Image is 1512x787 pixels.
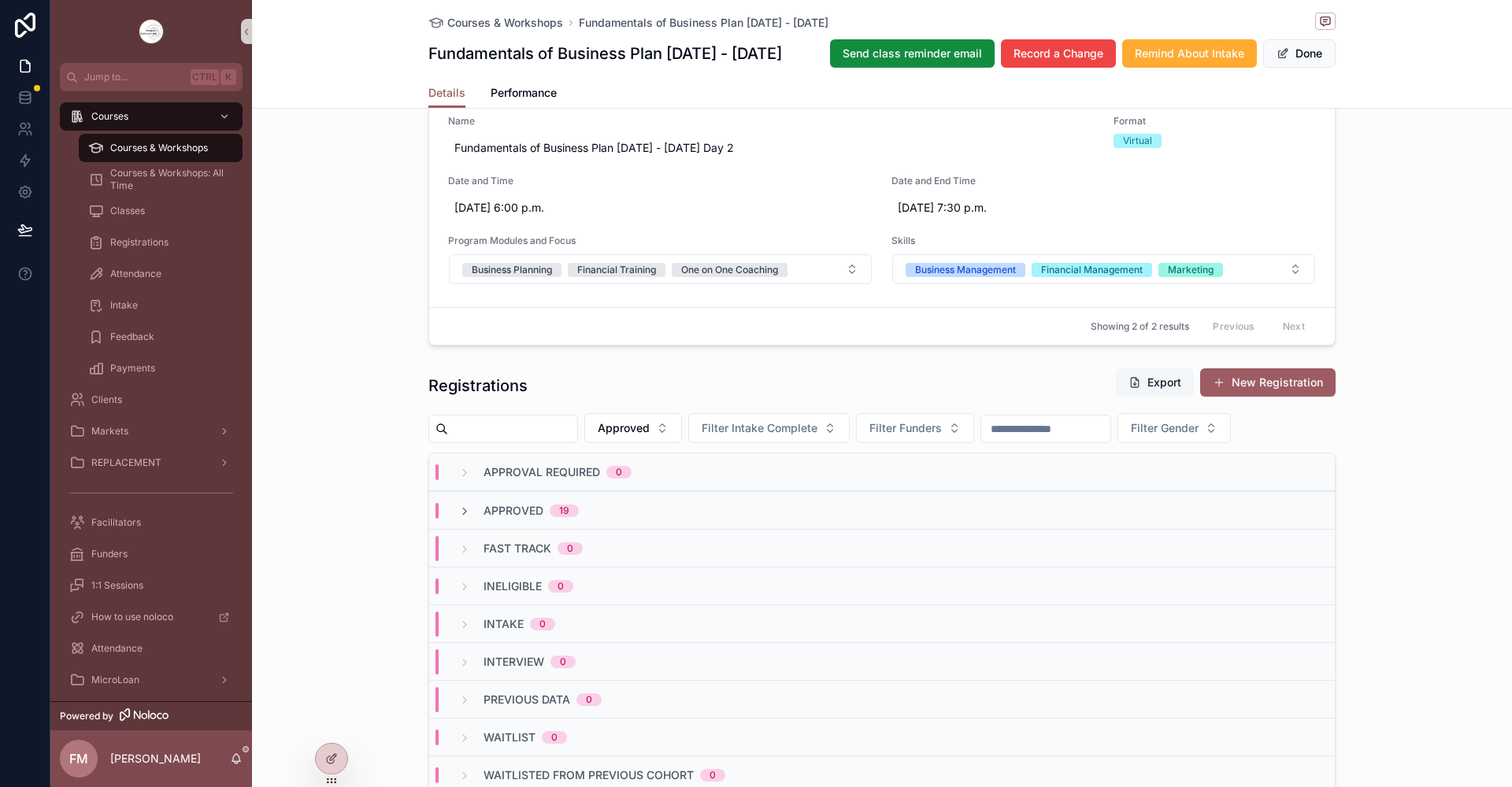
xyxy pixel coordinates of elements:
span: How to use noloco [91,611,173,623]
span: Attendance [91,642,143,655]
div: Financial Management [1041,263,1143,277]
span: REPLACEMENT [91,456,161,469]
a: Courses [60,102,243,131]
span: [DATE] 7:30 p.m. [898,200,1310,216]
span: Fundamentals of Business Plan [DATE] - [DATE] Day 2 [454,140,1088,156]
span: Ineligible [484,578,542,594]
span: Approval Required [484,464,600,480]
a: 1:1 Sessions [60,571,243,600]
span: Markets [91,425,128,438]
a: Feedback [79,323,243,351]
span: Program Modules and Focus [448,235,873,247]
span: Courses & Workshops [110,142,208,154]
span: Approved [484,503,543,519]
a: MicroLoan [60,666,243,694]
div: 0 [558,580,564,593]
button: Unselect FINANCIAL_MANAGEMENT [1032,261,1152,277]
div: 0 [616,466,622,478]
a: Markets [60,417,243,445]
div: Business Planning [472,263,552,277]
a: NameFundamentals of Business Plan [DATE] - [DATE] Day 2FormatVirtualDate and Time[DATE] 6:00 p.m.... [429,92,1335,307]
div: scrollable content [50,91,252,701]
span: K [222,71,235,83]
button: Select Button [449,254,872,284]
button: Unselect MARKETING [1158,261,1223,277]
h1: Fundamentals of Business Plan [DATE] - [DATE] [428,42,782,65]
a: Funders [60,540,243,568]
div: One on One Coaching [681,263,778,277]
button: Unselect ONE_ON_ONE_COACHING [672,261,787,277]
button: New Registration [1200,368,1336,397]
span: Previous Data [484,692,570,708]
a: Courses & Workshops: All Time [79,165,243,194]
button: Jump to...CtrlK [60,63,243,91]
span: 1:1 Sessions [91,579,143,592]
button: Send class reminder email [830,39,995,68]
div: Marketing [1168,263,1214,277]
h1: Registrations [428,375,528,397]
span: Powered by [60,710,113,722]
span: Waitlisted from Previous Cohort [484,767,694,783]
span: Remind About Intake [1135,46,1244,61]
span: Ctrl [191,69,219,85]
a: Facilitators [60,508,243,537]
span: Classes [110,205,145,217]
span: Send class reminder email [843,46,982,61]
a: Powered by [50,701,252,730]
button: Unselect FINANCIAL_TRAINING [568,261,665,277]
button: Select Button [892,254,1315,284]
span: Facilitators [91,516,141,529]
img: App logo [139,19,164,44]
span: Date and End Time [891,175,1316,187]
span: FM [69,749,88,768]
button: Unselect BUSINESS_MANAGEMENT [906,261,1025,277]
div: 19 [559,504,569,517]
div: Virtual [1123,134,1152,148]
span: Waitlist [484,730,535,745]
a: Attendance [60,634,243,663]
span: Performance [491,85,557,101]
a: Registrations [79,228,243,257]
a: Courses & Workshops [428,15,563,31]
div: Business Management [915,263,1016,277]
a: Payments [79,354,243,382]
span: Feedback [110,331,154,343]
span: Format [1114,115,1317,127]
div: Financial Training [577,263,656,277]
button: Select Button [856,413,974,443]
button: Select Button [1117,413,1231,443]
button: Done [1263,39,1336,68]
a: Fundamentals of Business Plan [DATE] - [DATE] [579,15,828,31]
a: Attendance [79,260,243,288]
p: [PERSON_NAME] [110,751,201,767]
a: How to use noloco [60,603,243,631]
span: Interview [484,654,544,670]
span: Date and Time [448,175,873,187]
div: 0 [539,618,546,630]
span: Fast Track [484,541,551,556]
a: Classes [79,197,243,225]
a: Performance [491,79,557,110]
span: MicroLoan [91,674,139,686]
button: Remind About Intake [1122,39,1257,68]
a: Intake [79,291,243,320]
span: Filter Gender [1131,420,1199,436]
button: Select Button [584,413,682,443]
button: Export [1116,368,1194,397]
span: Skills [891,235,1316,247]
div: 0 [567,542,573,555]
div: 0 [560,656,566,668]
span: [DATE] 6:00 p.m. [454,200,866,216]
a: Clients [60,386,243,414]
div: 0 [710,769,716,781]
span: Jump to... [84,71,184,83]
span: Courses [91,110,128,123]
span: Name [448,115,1095,127]
span: Courses & Workshops: All Time [110,167,227,192]
span: Attendance [110,268,161,280]
span: Registrations [110,236,169,249]
span: Filter Funders [869,420,942,436]
a: Courses & Workshops [79,134,243,162]
button: Unselect BUSINESS_PLANNING [462,261,561,277]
